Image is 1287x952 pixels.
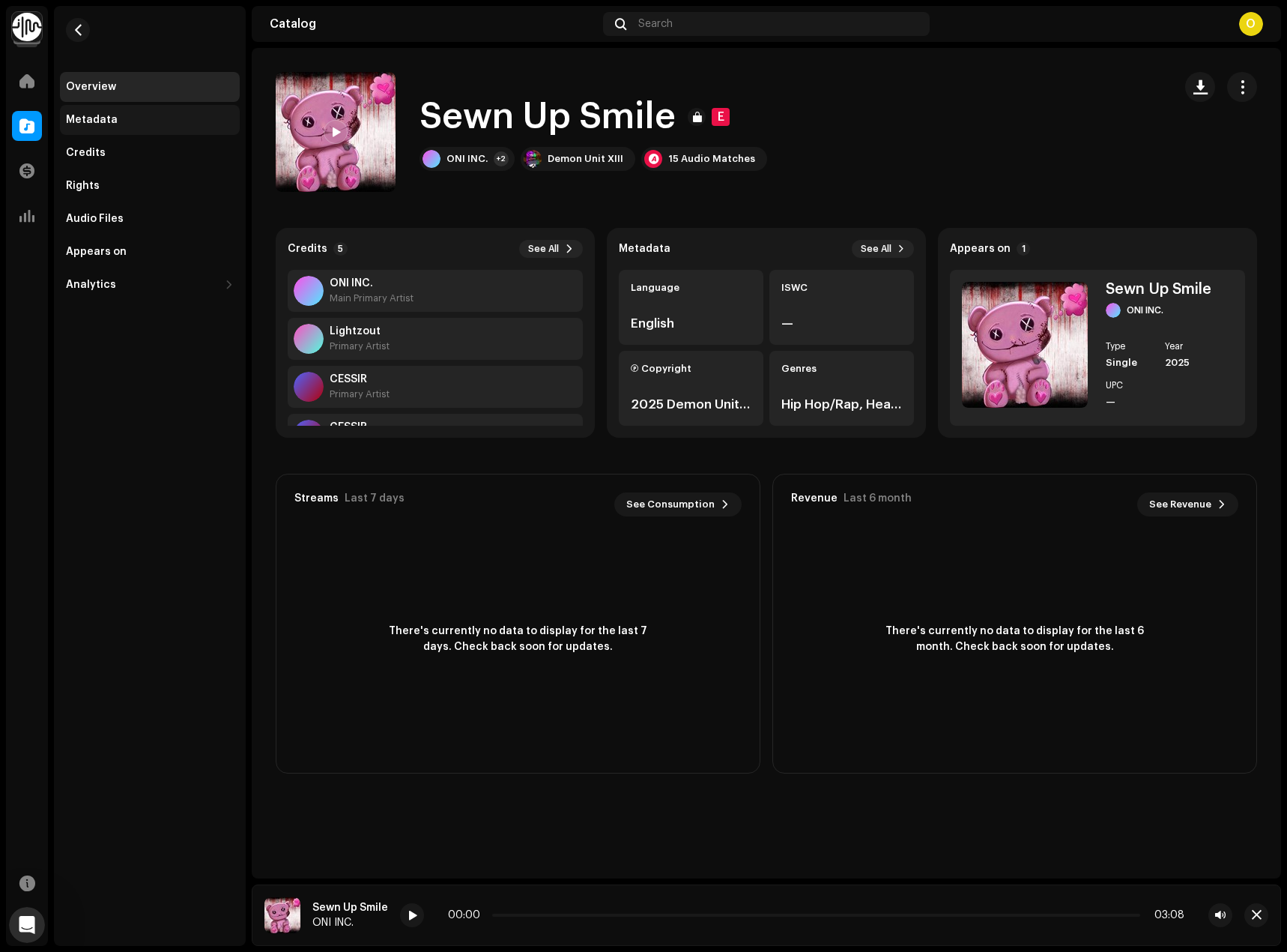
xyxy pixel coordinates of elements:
[1106,342,1153,351] div: Type
[950,243,1011,255] strong: Appears on
[60,105,240,135] re-m-nav-item: Metadata
[524,150,542,168] img: b6fe7d8c-412e-4c86-a413-25ff5c8065d7
[54,256,288,304] div: Appreciate the help, have a great rest of your day!
[638,18,673,30] span: Search
[330,325,390,337] strong: Lightzout
[345,492,405,504] div: Last 7 days
[276,72,396,192] img: a0f7aa6e-0b91-4581-801c-a44e14419d36
[548,153,623,165] div: Demon Unit XIII
[73,19,187,34] p: The team can also help
[631,363,751,375] div: Ⓟ Copyright
[330,277,414,289] strong: ONI INC.
[1165,342,1212,351] div: Year
[10,6,38,34] button: go back
[66,81,116,93] div: Overview
[23,491,35,503] button: Upload attachment
[234,6,263,34] button: Home
[12,256,288,316] div: ONI says…
[60,171,240,201] re-m-nav-item: Rights
[519,240,583,258] button: See All
[844,492,912,504] div: Last 6 month
[791,492,838,504] div: Revenue
[60,138,240,168] re-m-nav-item: Credits
[9,907,45,943] iframe: Intercom live chat
[712,108,730,126] div: E
[1149,489,1211,519] span: See Revenue
[1106,396,1153,408] div: —
[95,491,107,503] button: Start recording
[1017,242,1030,256] p-badge: 1
[631,396,751,414] div: 2025 Demon Unit XIII
[614,492,742,516] button: See Consumption
[330,421,372,433] strong: CESSIR
[1127,304,1163,316] div: ONI INC.
[60,72,240,102] re-m-nav-item: Overview
[12,75,246,196] div: Otherwise, I believe everything looks good! The team will review this as soon as they can and if ...
[880,624,1150,655] span: There's currently no data to display for the last 6 month. Check back soon for updates.
[1106,282,1211,297] div: Sewn Up Smile
[13,460,287,485] textarea: Message…
[330,373,390,385] strong: CESSIR
[312,917,388,929] div: ONI INC.
[288,243,327,255] strong: Credits
[1165,357,1212,369] div: 2025
[43,8,67,32] img: Profile image for Operator
[631,315,751,333] div: English
[294,492,339,504] div: Streams
[12,316,246,363] div: No problem at all! Have a great rest of your day too
[12,388,288,388] div: New messages divider
[66,180,100,192] div: Rights
[73,7,126,19] h1: Operator
[1239,12,1263,36] div: O
[66,147,106,159] div: Credits
[1106,381,1153,390] div: UPC
[12,12,42,42] img: 0f74c21f-6d1c-4dbc-9196-dbddad53419e
[1137,492,1238,516] button: See Revenue
[24,325,234,354] div: No problem at all! Have a great rest of your day too
[24,84,234,187] div: Otherwise, I believe everything looks good! The team will review this as soon as they can and if ...
[71,491,83,503] button: Gif picker
[263,6,290,33] div: Close
[420,93,676,141] h1: Sewn Up Smile
[66,246,127,258] div: Appears on
[12,400,288,449] div: Operator says…
[781,363,902,375] div: Genres
[781,396,902,414] div: Hip Hop/Rap, Heavy Metal
[330,340,390,352] div: Primary Artist
[270,18,597,30] div: Catalog
[66,279,116,291] div: Analytics
[330,388,390,400] div: Primary Artist
[619,243,670,255] strong: Metadata
[24,409,234,439] div: Help [PERSON_NAME] understand how they’re doing:
[330,292,414,304] div: Main Primary Artist
[60,237,240,267] re-m-nav-item: Appears on
[12,75,288,208] div: Ben says…
[97,30,288,63] div: Woop woop, massive thank you
[626,489,715,519] span: See Consumption
[60,270,240,300] re-m-nav-dropdown: Analytics
[12,316,288,375] div: Ben says…
[962,282,1088,408] img: a0f7aa6e-0b91-4581-801c-a44e14419d36
[333,242,348,256] p-badge: 5
[528,243,559,255] span: See All
[257,485,281,509] button: Send a message…
[494,151,509,166] div: +2
[1146,909,1184,921] div: 03:08
[60,204,240,234] re-m-nav-item: Audio Files
[668,153,755,165] div: 15 Audio Matches
[861,243,891,255] span: See All
[852,240,914,258] button: See All
[54,208,288,255] div: 100%, thank you so much, [PERSON_NAME] :]
[1106,357,1153,369] div: Single
[109,39,276,54] div: Woop woop, massive thank you
[448,909,486,921] div: 00:00
[631,282,751,294] div: Language
[12,400,246,448] div: Help [PERSON_NAME] understand how they’re doing:
[12,449,288,576] div: Operator says…
[384,624,653,655] span: There's currently no data to display for the last 7 days. Check back soon for updates.
[66,213,124,225] div: Audio Files
[66,217,276,246] div: 100%, thank you so much, [PERSON_NAME] :]
[66,114,118,126] div: Metadata
[312,902,388,914] div: Sewn Up Smile
[12,30,288,75] div: ONI says…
